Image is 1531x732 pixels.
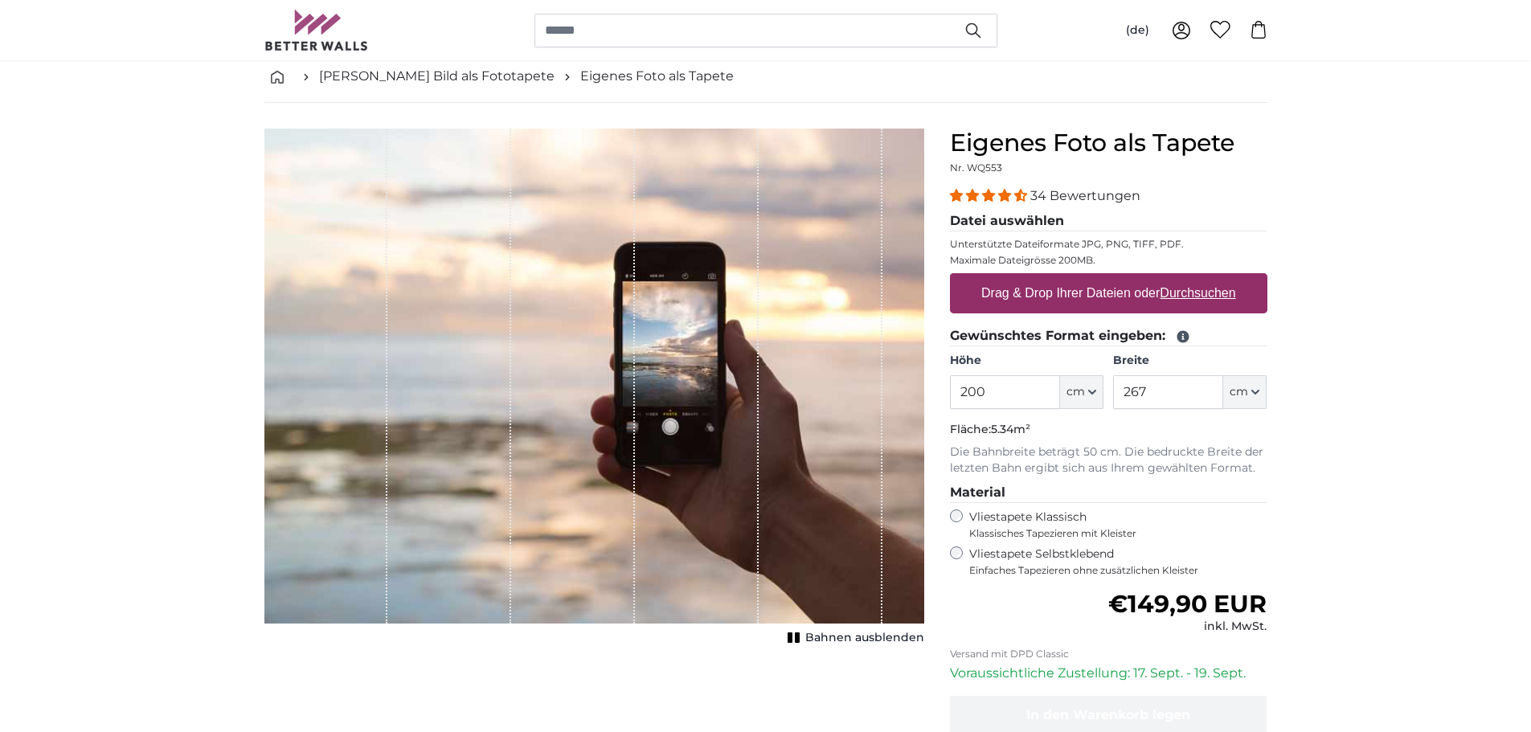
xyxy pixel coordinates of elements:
p: Voraussichtliche Zustellung: 17. Sept. - 19. Sept. [950,664,1267,683]
span: Bahnen ausblenden [805,630,924,646]
button: (de) [1113,16,1162,45]
h1: Eigenes Foto als Tapete [950,129,1267,157]
label: Drag & Drop Ihrer Dateien oder [975,277,1242,309]
p: Versand mit DPD Classic [950,648,1267,660]
legend: Datei auswählen [950,211,1267,231]
p: Unterstützte Dateiformate JPG, PNG, TIFF, PDF. [950,238,1267,251]
span: cm [1230,384,1248,400]
a: Eigenes Foto als Tapete [580,67,734,86]
label: Vliestapete Selbstklebend [969,546,1267,577]
p: Die Bahnbreite beträgt 50 cm. Die bedruckte Breite der letzten Bahn ergibt sich aus Ihrem gewählt... [950,444,1267,476]
button: Bahnen ausblenden [783,627,924,649]
div: inkl. MwSt. [1108,619,1267,635]
button: cm [1223,375,1267,409]
nav: breadcrumbs [264,51,1267,103]
p: Maximale Dateigrösse 200MB. [950,254,1267,267]
span: In den Warenkorb legen [1026,707,1190,722]
a: [PERSON_NAME] Bild als Fototapete [319,67,555,86]
span: 5.34m² [991,422,1030,436]
span: Klassisches Tapezieren mit Kleister [969,527,1254,540]
p: Fläche: [950,422,1267,438]
span: 34 Bewertungen [1030,188,1140,203]
u: Durchsuchen [1160,286,1235,300]
span: Einfaches Tapezieren ohne zusätzlichen Kleister [969,564,1267,577]
img: Betterwalls [264,10,369,51]
label: Breite [1113,353,1267,369]
label: Höhe [950,353,1103,369]
legend: Material [950,483,1267,503]
div: 1 of 1 [264,129,924,649]
span: 4.32 stars [950,188,1030,203]
span: Nr. WQ553 [950,162,1002,174]
button: cm [1060,375,1103,409]
label: Vliestapete Klassisch [969,509,1254,540]
legend: Gewünschtes Format eingeben: [950,326,1267,346]
span: cm [1066,384,1085,400]
span: €149,90 EUR [1108,589,1267,619]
